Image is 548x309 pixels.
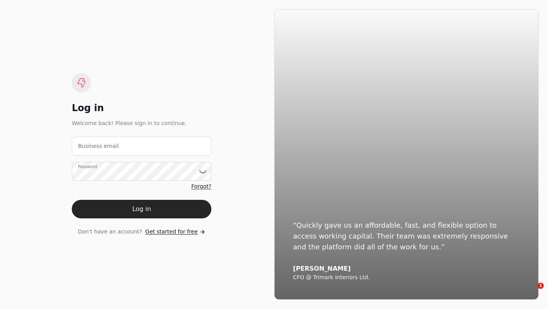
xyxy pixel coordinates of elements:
div: Log in [72,102,211,114]
label: Business email [78,142,119,150]
span: Don't have an account? [78,228,142,236]
label: Password [78,164,97,170]
button: Log in [72,200,211,218]
div: CFO @ Trimark Interiors Ltd. [293,274,520,281]
a: Forgot? [191,182,211,191]
span: 1 [538,283,544,289]
span: Get started for free [145,228,198,236]
div: “Quickly gave us an affordable, fast, and flexible option to access working capital. Their team w... [293,220,520,252]
div: [PERSON_NAME] [293,265,520,273]
iframe: Intercom live chat [522,283,540,301]
a: Get started for free [145,228,206,236]
div: Welcome back! Please sign in to continue. [72,119,211,127]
